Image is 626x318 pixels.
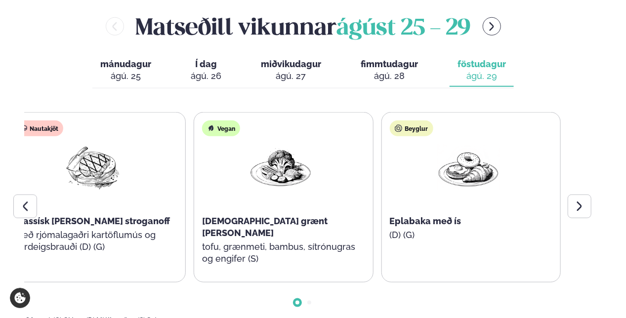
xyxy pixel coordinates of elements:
[100,59,151,69] span: mánudagur
[14,216,170,226] span: Klassísk [PERSON_NAME] stroganoff
[191,70,221,82] div: ágú. 26
[295,301,299,305] span: Go to slide 1
[136,10,471,42] h2: Matseðill vikunnar
[61,144,125,190] img: Beef-Meat.png
[19,124,27,132] img: beef.svg
[10,288,30,308] a: Cookie settings
[307,301,311,305] span: Go to slide 2
[92,54,159,87] button: mánudagur ágú. 25
[483,17,501,36] button: menu-btn-right
[207,124,215,132] img: Vegan.svg
[100,70,151,82] div: ágú. 25
[14,120,63,136] div: Nautakjöt
[202,241,359,265] p: tofu, grænmeti, bambus, sítrónugras og engifer (S)
[395,124,403,132] img: bagle-new-16px.svg
[390,229,547,241] p: (D) (G)
[450,54,514,87] button: föstudagur ágú. 29
[261,59,321,69] span: miðvikudagur
[106,17,124,36] button: menu-btn-left
[390,216,461,226] span: Eplabaka með ís
[261,70,321,82] div: ágú. 27
[437,144,500,190] img: Croissant.png
[353,54,426,87] button: fimmtudagur ágú. 28
[14,229,171,253] p: með rjómalagaðri kartöflumús og súrdeigsbrauði (D) (G)
[337,18,471,40] span: ágúst 25 - 29
[202,120,240,136] div: Vegan
[202,216,328,238] span: [DEMOGRAPHIC_DATA] grænt [PERSON_NAME]
[191,58,221,70] span: Í dag
[458,70,506,82] div: ágú. 29
[361,59,418,69] span: fimmtudagur
[183,54,229,87] button: Í dag ágú. 26
[458,59,506,69] span: föstudagur
[249,144,312,190] img: Vegan.png
[361,70,418,82] div: ágú. 28
[390,120,433,136] div: Beyglur
[253,54,329,87] button: miðvikudagur ágú. 27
